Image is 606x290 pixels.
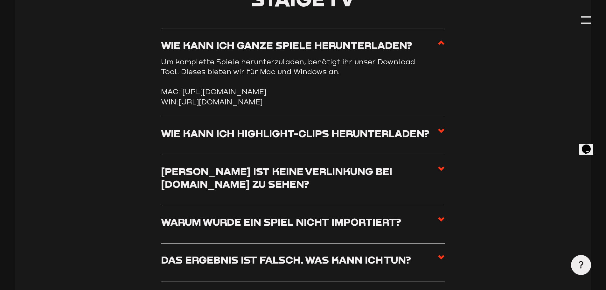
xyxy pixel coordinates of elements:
h3: [PERSON_NAME] ist keine Verlinkung bei [DOMAIN_NAME] zu sehen? [161,165,437,190]
h3: Wie kann ich Highlight-Clips herunterladen? [161,127,429,139]
li: WIN: [161,97,445,107]
h3: Wie kann ich ganze Spiele herunterladen? [161,39,412,51]
p: Um komplette Spiele herunterzuladen, benötigt ihr unser Download Tool. Dieses bieten wir für Mac ... [161,57,415,77]
a: [URL][DOMAIN_NAME] [178,97,262,106]
iframe: chat widget [579,136,600,155]
li: MAC: [URL][DOMAIN_NAME] [161,87,445,97]
h3: Das Ergebnis ist falsch. Was kann ich tun? [161,253,411,266]
h3: Warum wurde ein Spiel nicht importiert? [161,216,401,228]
